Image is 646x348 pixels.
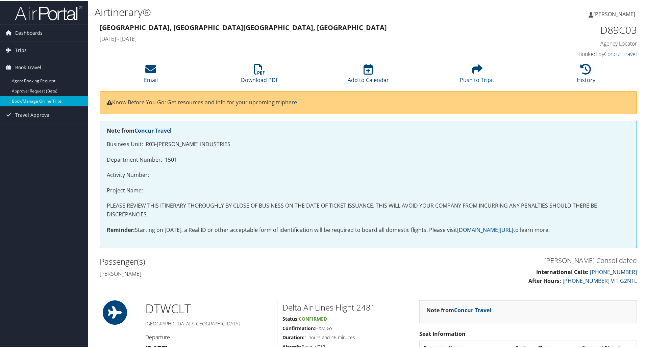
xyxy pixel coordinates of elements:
[145,300,272,317] h1: DTW CLT
[282,324,409,331] h5: HXMIGY
[107,225,630,234] p: Starting on [DATE], a Real ID or other acceptable form of identification will be required to boar...
[510,22,637,36] h1: D89C03
[419,329,466,337] strong: Seat Information
[299,315,327,321] span: Confirmed
[577,67,595,83] a: History
[107,170,630,179] p: Activity Number:
[15,41,27,58] span: Trips
[563,276,637,284] a: [PHONE_NUMBER] VIT G2N1L
[282,315,299,321] strong: Status:
[134,126,172,134] a: Concur Travel
[285,98,297,105] a: here
[457,225,513,233] a: [DOMAIN_NAME][URL]
[590,268,637,275] a: [PHONE_NUMBER]
[282,333,409,340] h5: 1 hours and 46 minutes
[536,268,589,275] strong: International Calls:
[100,22,387,31] strong: [GEOGRAPHIC_DATA], [GEOGRAPHIC_DATA] [GEOGRAPHIC_DATA], [GEOGRAPHIC_DATA]
[107,139,630,148] p: Business Unit: R03-[PERSON_NAME] INDUSTRIES
[145,333,272,340] h4: Departure
[107,155,630,164] p: Department Number: 1501
[454,306,491,313] a: Concur Travel
[589,3,642,24] a: [PERSON_NAME]
[144,67,158,83] a: Email
[107,225,135,233] strong: Reminder:
[604,50,637,57] a: Concur Travel
[107,98,630,106] p: Know Before You Go: Get resources and info for your upcoming trip
[241,67,278,83] a: Download PDF
[282,301,409,313] h2: Delta Air Lines Flight 2481
[100,34,500,42] h4: [DATE] - [DATE]
[15,58,41,75] span: Book Travel
[107,201,630,218] p: PLEASE REVIEW THIS ITINERARY THOROUGHLY BY CLOSE OF BUSINESS ON THE DATE OF TICKET ISSUANCE. THIS...
[460,67,494,83] a: Push to Tripit
[593,10,635,17] span: [PERSON_NAME]
[107,126,172,134] strong: Note from
[15,4,82,20] img: airportal-logo.png
[373,255,637,265] h3: [PERSON_NAME] Consolidated
[282,333,304,340] strong: Duration:
[95,4,459,19] h1: Airtinerary®
[145,320,272,326] h5: [GEOGRAPHIC_DATA] / [GEOGRAPHIC_DATA]
[426,306,491,313] strong: Note from
[510,39,637,47] h4: Agency Locator
[282,324,315,331] strong: Confirmation:
[348,67,389,83] a: Add to Calendar
[107,186,630,194] p: Project Name:
[15,24,43,41] span: Dashboards
[510,50,637,57] h4: Booked by
[100,269,363,277] h4: [PERSON_NAME]
[100,255,363,267] h2: Passenger(s)
[528,276,561,284] strong: After Hours:
[15,106,51,123] span: Travel Approval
